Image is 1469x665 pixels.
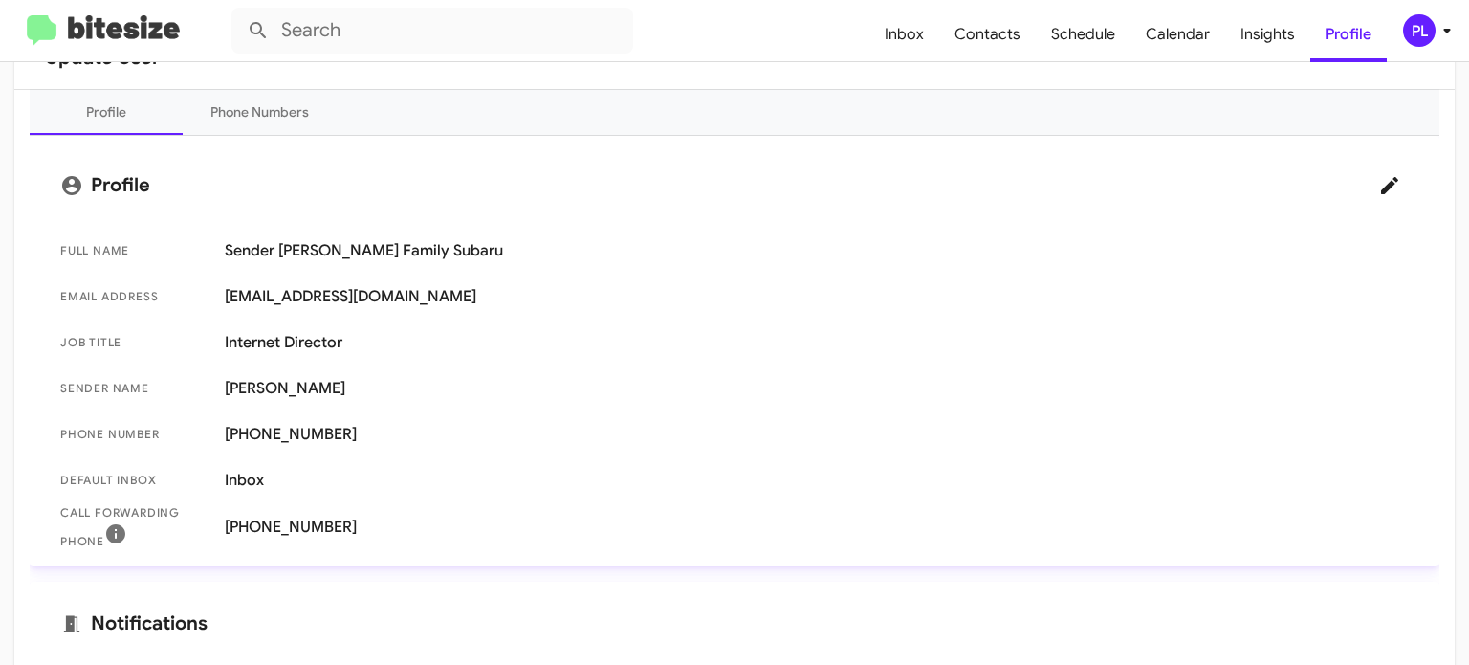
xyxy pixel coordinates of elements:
span: Phone number [60,425,209,444]
div: PL [1403,14,1436,47]
span: Job Title [60,333,209,352]
span: Full Name [60,241,209,260]
mat-card-title: Profile [60,166,1409,205]
button: PL [1387,14,1448,47]
div: Profile [86,102,126,122]
span: Default Inbox [60,471,209,490]
input: Search [231,8,633,54]
span: Inbox [225,471,1409,490]
a: Contacts [939,7,1036,62]
span: Call Forwarding Phone [60,503,209,551]
span: Sender [PERSON_NAME] Family Subaru [225,241,1409,260]
a: Schedule [1036,7,1130,62]
span: [PERSON_NAME] [225,379,1409,398]
a: Inbox [869,7,939,62]
a: Profile [1310,7,1387,62]
span: Email Address [60,287,209,306]
a: Insights [1225,7,1310,62]
span: [PHONE_NUMBER] [225,425,1409,444]
a: Calendar [1130,7,1225,62]
div: Phone Numbers [210,102,309,122]
span: Sender Name [60,379,209,398]
span: [EMAIL_ADDRESS][DOMAIN_NAME] [225,287,1409,306]
span: Internet Director [225,333,1409,352]
mat-card-title: Notifications [60,612,1409,635]
span: [PHONE_NUMBER] [225,518,1409,537]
